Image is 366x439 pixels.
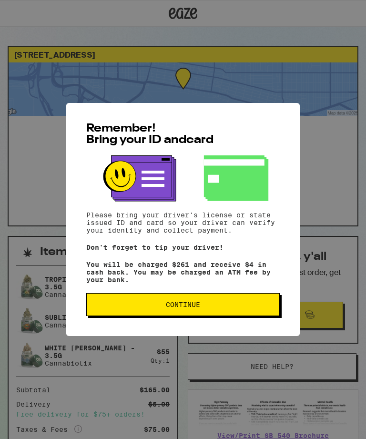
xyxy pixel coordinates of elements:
span: Hi. Need any help? [6,7,69,14]
p: You will be charged $261 and receive $4 in cash back. You may be charged an ATM fee by your bank. [86,261,280,284]
button: Continue [86,293,280,316]
span: Continue [166,301,200,308]
p: Don't forget to tip your driver! [86,244,280,251]
span: Remember! Bring your ID and card [86,123,213,146]
p: Please bring your driver's license or state issued ID and card so your driver can verify your ide... [86,211,280,234]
